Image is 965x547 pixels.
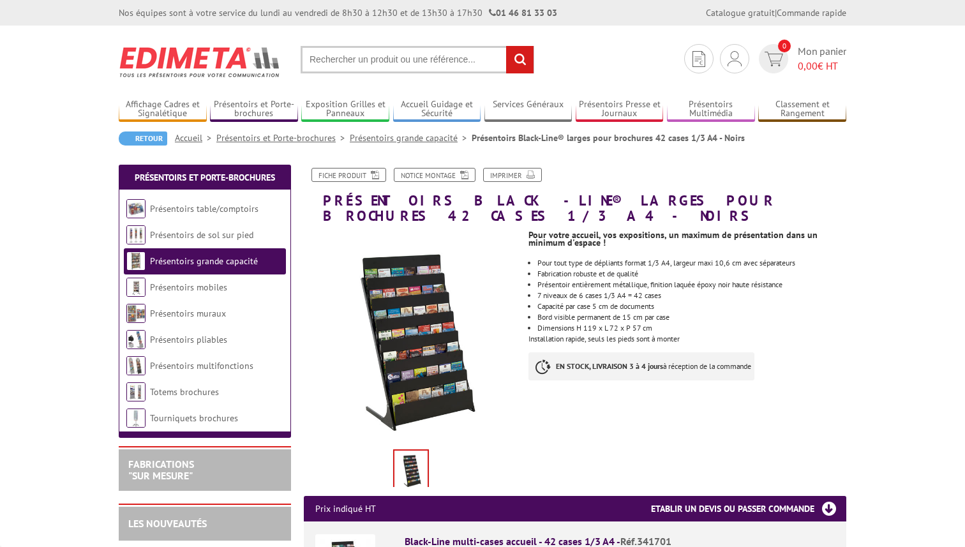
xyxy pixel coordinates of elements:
[150,255,258,267] a: Présentoirs grande capacité
[150,334,227,345] a: Présentoirs pliables
[128,458,194,482] a: FABRICATIONS"Sur Mesure"
[304,230,519,445] img: presentoirs_grande_capacite_341701.jpg
[667,99,755,120] a: Présentoirs Multimédia
[537,270,846,278] li: Fabrication robuste et de qualité
[777,7,846,19] a: Commande rapide
[758,99,846,120] a: Classement et Rangement
[484,99,572,120] a: Services Généraux
[126,382,146,401] img: Totems brochures
[294,168,856,223] h1: Présentoirs Black-Line® larges pour brochures 42 cases 1/3 A4 - Noirs
[210,99,298,120] a: Présentoirs et Porte-brochures
[126,408,146,428] img: Tourniquets brochures
[311,168,386,182] a: Fiche produit
[126,356,146,375] img: Présentoirs multifonctions
[798,59,818,72] span: 0,00
[393,99,481,120] a: Accueil Guidage et Sécurité
[350,132,472,144] a: Présentoirs grande capacité
[150,203,258,214] a: Présentoirs table/comptoirs
[556,361,663,371] strong: EN STOCK, LIVRAISON 3 à 4 jours
[798,44,846,73] span: Mon panier
[537,303,846,310] li: Capacité par case 5 cm de documents
[692,51,705,67] img: devis rapide
[150,360,253,371] a: Présentoirs multifonctions
[126,225,146,244] img: Présentoirs de sol sur pied
[135,172,275,183] a: Présentoirs et Porte-brochures
[301,46,534,73] input: Rechercher un produit ou une référence...
[506,46,534,73] input: rechercher
[175,132,216,144] a: Accueil
[394,451,428,490] img: presentoirs_grande_capacite_341701.jpg
[119,99,207,120] a: Affichage Cadres et Signalétique
[119,131,167,146] a: Retour
[537,281,846,288] li: Présentoir entièrement métallique, finition laquée époxy noir haute résistance
[798,59,846,73] span: € HT
[537,292,846,299] li: 7 niveaux de 6 cases 1/3 A4 = 42 cases
[528,229,818,248] strong: Pour votre accueil, vos expositions, un maximum de présentation dans un minimum d'espace !
[126,278,146,297] img: Présentoirs mobiles
[537,313,846,321] li: Bord visible permanent de 15 cm par case
[528,352,754,380] p: à réception de la commande
[216,132,350,144] a: Présentoirs et Porte-brochures
[315,496,376,521] p: Prix indiqué HT
[128,517,207,530] a: LES NOUVEAUTÉS
[728,51,742,66] img: devis rapide
[150,386,219,398] a: Totems brochures
[394,168,475,182] a: Notice Montage
[126,304,146,323] img: Présentoirs muraux
[150,308,226,319] a: Présentoirs muraux
[472,131,745,144] li: Présentoirs Black-Line® larges pour brochures 42 cases 1/3 A4 - Noirs
[150,281,227,293] a: Présentoirs mobiles
[126,251,146,271] img: Présentoirs grande capacité
[651,496,846,521] h3: Etablir un devis ou passer commande
[778,40,791,52] span: 0
[706,7,775,19] a: Catalogue gratuit
[537,259,846,267] li: Pour tout type de dépliants format 1/3 A4, largeur maxi 10,6 cm avec séparateurs
[576,99,664,120] a: Présentoirs Presse et Journaux
[765,52,783,66] img: devis rapide
[301,99,389,120] a: Exposition Grilles et Panneaux
[150,229,253,241] a: Présentoirs de sol sur pied
[126,330,146,349] img: Présentoirs pliables
[537,324,846,332] li: Dimensions H 119 x L 72 x P 57 cm
[706,6,846,19] div: |
[528,223,856,393] div: Installation rapide, seuls les pieds sont à monter
[489,7,557,19] strong: 01 46 81 33 03
[483,168,542,182] a: Imprimer
[119,38,281,86] img: Edimeta
[756,44,846,73] a: devis rapide 0 Mon panier 0,00€ HT
[150,412,238,424] a: Tourniquets brochures
[126,199,146,218] img: Présentoirs table/comptoirs
[119,6,557,19] div: Nos équipes sont à votre service du lundi au vendredi de 8h30 à 12h30 et de 13h30 à 17h30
